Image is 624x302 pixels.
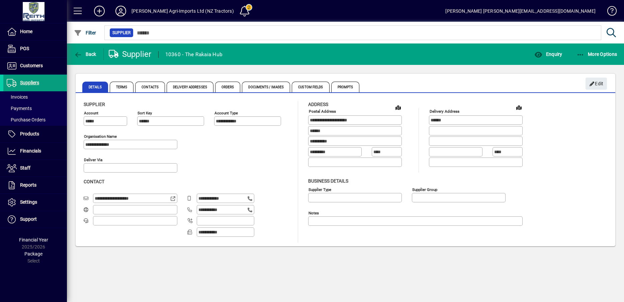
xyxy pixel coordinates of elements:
span: Documents / Images [242,82,290,92]
button: Filter [72,27,98,39]
span: Back [74,52,96,57]
app-page-header-button: Back [67,48,104,60]
span: Supplier [112,29,130,36]
span: Custom Fields [292,82,329,92]
mat-label: Deliver via [84,158,102,162]
span: Filter [74,30,96,35]
span: Suppliers [20,80,39,85]
a: Reports [3,177,67,194]
span: Home [20,29,32,34]
span: Financial Year [19,237,48,242]
a: Settings [3,194,67,211]
span: Products [20,131,39,136]
button: More Options [575,48,619,60]
a: View on map [393,102,404,113]
span: Purchase Orders [7,117,46,122]
span: Customers [20,63,43,68]
span: Package [24,251,42,257]
mat-label: Notes [308,210,319,215]
mat-label: Account Type [214,111,238,115]
mat-label: Supplier type [308,187,331,192]
span: Contact [84,179,104,184]
button: Edit [586,78,607,90]
a: Financials [3,143,67,160]
a: POS [3,40,67,57]
a: Payments [3,103,67,114]
span: Reports [20,182,36,188]
button: Enquiry [533,48,564,60]
span: POS [20,46,29,51]
span: Orders [215,82,241,92]
a: Purchase Orders [3,114,67,125]
span: Terms [110,82,134,92]
a: View on map [514,102,524,113]
a: Customers [3,58,67,74]
span: Payments [7,106,32,111]
span: More Options [576,52,617,57]
span: Prompts [331,82,360,92]
mat-label: Organisation name [84,134,117,139]
a: Staff [3,160,67,177]
div: 10360 - The Rakaia Hub [165,49,223,60]
mat-label: Account [84,111,98,115]
div: Supplier [109,49,152,60]
span: Settings [20,199,37,205]
a: Invoices [3,91,67,103]
span: Contacts [135,82,165,92]
span: Details [82,82,108,92]
a: Home [3,23,67,40]
span: Support [20,216,37,222]
span: Business details [308,178,348,184]
a: Support [3,211,67,228]
span: Staff [20,165,30,171]
div: [PERSON_NAME] Agri-Imports Ltd (NZ Tractors) [131,6,234,16]
span: Enquiry [534,52,562,57]
button: Back [72,48,98,60]
mat-label: Sort key [138,111,152,115]
div: [PERSON_NAME] [PERSON_NAME][EMAIL_ADDRESS][DOMAIN_NAME] [445,6,596,16]
mat-label: Supplier group [412,187,437,192]
button: Profile [110,5,131,17]
span: Financials [20,148,41,154]
button: Add [89,5,110,17]
a: Products [3,126,67,142]
span: Edit [589,78,604,89]
span: Delivery Addresses [167,82,213,92]
a: Knowledge Base [602,1,616,23]
span: Supplier [84,102,105,107]
span: Address [308,102,328,107]
span: Invoices [7,94,28,100]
